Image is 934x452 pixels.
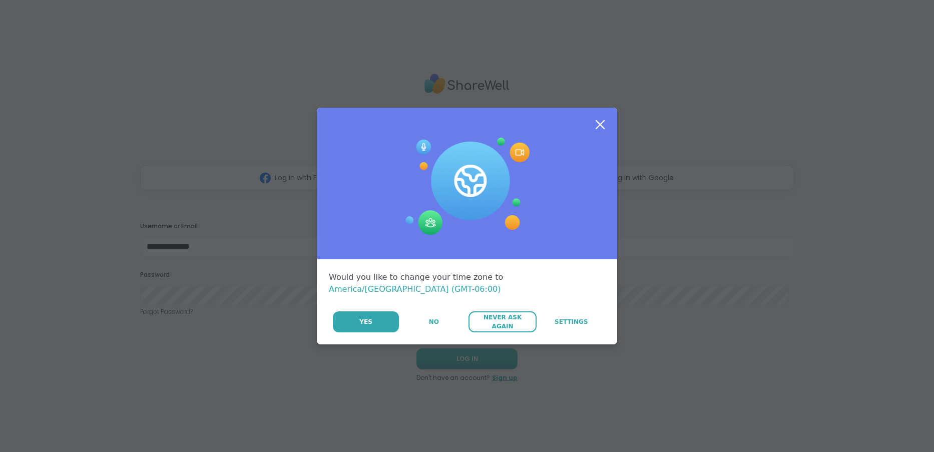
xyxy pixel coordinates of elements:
[555,317,588,326] span: Settings
[429,317,439,326] span: No
[359,317,372,326] span: Yes
[333,311,399,332] button: Yes
[400,311,468,332] button: No
[329,284,501,294] span: America/[GEOGRAPHIC_DATA] (GMT-06:00)
[474,313,531,331] span: Never Ask Again
[538,311,605,332] a: Settings
[469,311,536,332] button: Never Ask Again
[329,271,605,295] div: Would you like to change your time zone to
[404,138,530,236] img: Session Experience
